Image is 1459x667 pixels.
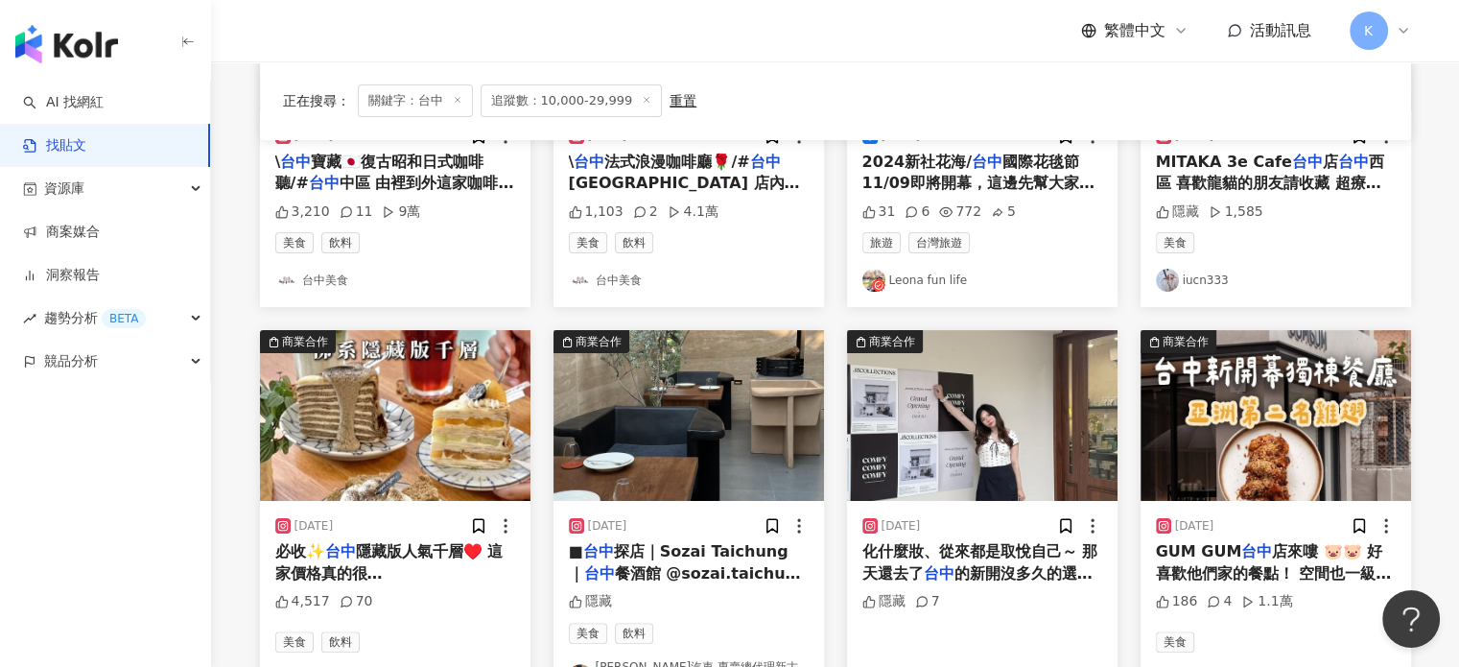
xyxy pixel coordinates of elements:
span: 繁體中文 [1104,20,1165,41]
span: 美食 [275,232,314,253]
span: 美食 [1156,631,1194,653]
span: 美食 [569,623,607,644]
span: 美食 [1156,232,1194,253]
span: 飲料 [615,232,653,253]
span: 追蹤數：10,000-29,999 [481,84,663,117]
div: 5 [991,202,1016,222]
span: 活動訊息 [1250,21,1311,39]
div: 4 [1207,592,1232,611]
div: 772 [939,202,981,222]
mark: 台中 [1241,542,1272,560]
div: 70 [340,592,373,611]
img: logo [15,25,118,63]
span: GUM GUM [1156,542,1242,560]
div: 6 [905,202,930,222]
div: 4.1萬 [668,202,718,222]
img: post-image [847,330,1118,501]
div: 隱藏 [1156,202,1199,222]
span: 趨勢分析 [44,297,146,340]
img: post-image [1141,330,1411,501]
a: 洞察報告 [23,266,100,285]
div: post-image商業合作 [847,330,1118,501]
div: 7 [915,592,940,611]
span: 餐酒館 @sozai.taichung 🚩 [569,564,808,604]
div: post-image商業合作 [553,330,824,501]
span: 探店｜Sozai Taichung ｜ [569,542,788,582]
span: 必收✨ [275,542,325,560]
span: [GEOGRAPHIC_DATA] 店內外都超級好拍♥️連菜單都好精緻 現在天氣涼涼的💕戶外座位也好舒服✨ 甜點種類很多～每一種都看起來很好吃😂 🫘紅豆奶油思康.布丁好吃！！ 🥨CREAMY D... [569,174,809,321]
span: 店 [1323,153,1338,171]
mark: 台中 [309,174,340,192]
div: post-image商業合作 [1141,330,1411,501]
div: 重置 [670,93,696,108]
a: KOL Avatar台中美食 [275,269,515,292]
mark: 台中 [924,564,954,583]
span: 美食 [569,232,607,253]
mark: 台中 [325,542,356,560]
img: post-image [553,330,824,501]
img: KOL Avatar [1156,269,1179,292]
div: 商業合作 [1163,332,1209,351]
div: 隱藏 [569,592,612,611]
span: rise [23,312,36,325]
a: KOL Avatariucn333 [1156,269,1396,292]
div: 商業合作 [576,332,622,351]
mark: 台中 [972,153,1002,171]
img: KOL Avatar [862,269,885,292]
span: \ [569,153,575,171]
span: 台灣旅遊 [908,232,970,253]
a: 找貼文 [23,136,86,155]
div: 1,103 [569,202,624,222]
div: 186 [1156,592,1198,611]
div: 31 [862,202,896,222]
div: 1.1萬 [1241,592,1292,611]
mark: 台中 [1292,153,1323,171]
div: 11 [340,202,373,222]
a: searchAI 找網紅 [23,93,104,112]
span: 正在搜尋 ： [283,93,350,108]
div: 商業合作 [282,332,328,351]
span: 關鍵字：台中 [358,84,473,117]
span: 中區 由裡到外這家咖啡廳非常復古昭和感 隨便出片♥️咖啡甜點非常可愛也好吃 要點煙花水霧!顏值好高+水霧聞起來很舒服🫶 一定要加檸檬～層次整個UP💓 四味吐司🍞一次四種口味!吐司很脆🥰 🫧富吉珈... [275,174,515,343]
div: post-image商業合作 [260,330,530,501]
div: 隱藏 [862,592,906,611]
div: [DATE] [588,518,627,535]
mark: 台中 [574,153,604,171]
mark: 台中 [1338,153,1369,171]
div: 商業合作 [869,332,915,351]
span: 化什麼妝、從來都是取悅自己～ 那天還去了 [862,542,1098,582]
mark: 台中 [583,542,614,560]
div: [DATE] [882,518,921,535]
div: BETA [102,309,146,328]
span: ■ [569,542,583,560]
span: MITAKA 3e Cafe [1156,153,1292,171]
span: 美食 [275,631,314,653]
div: 4,517 [275,592,330,611]
span: 店來嘍 🐷🐷 好喜歡他們家的餐點！ 空間也一級棒啦👍🏼 ｜GumGum Day & Night -剛剛 [1156,542,1392,625]
span: 法式浪漫咖啡廳🌹/# [604,153,749,171]
span: K [1364,20,1373,41]
span: 飲料 [321,631,360,653]
a: KOL AvatarLeona fun life [862,269,1102,292]
span: \ [275,153,281,171]
div: 9萬 [382,202,420,222]
div: [DATE] [294,518,334,535]
img: post-image [260,330,530,501]
img: KOL Avatar [569,269,592,292]
span: 飲料 [321,232,360,253]
div: [DATE] [1175,518,1214,535]
a: 商案媒合 [23,223,100,242]
mark: 台中 [750,153,781,171]
span: 資源庫 [44,167,84,210]
mark: 台中 [280,153,311,171]
span: 2024新社花海/ [862,153,972,171]
mark: 台中 [584,564,615,583]
div: 3,210 [275,202,330,222]
a: KOL Avatar台中美食 [569,269,809,292]
span: 競品分析 [44,340,98,383]
img: KOL Avatar [275,269,298,292]
span: 旅遊 [862,232,901,253]
span: 的新開沒多久的選物店ෆ⸒⸒ 超級好逛 [862,564,1093,604]
div: 2 [633,202,658,222]
iframe: Help Scout Beacon - Open [1382,590,1440,648]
